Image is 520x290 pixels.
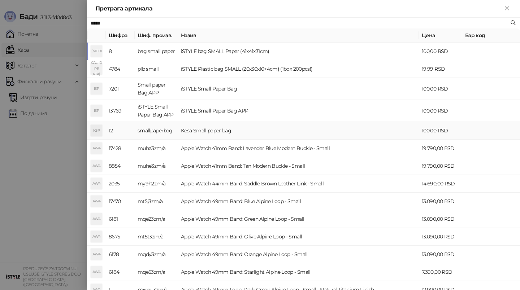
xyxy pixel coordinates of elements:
td: 7.390,00 RSD [419,263,462,281]
td: 8854 [106,157,135,175]
td: iSTYLE Plastic bag SMALL (20x30x10+4cm) (1box 200pcs!) [178,60,419,78]
td: 6178 [106,246,135,263]
td: muhe3zm/a [135,157,178,175]
td: 17428 [106,140,135,157]
td: plb small [135,60,178,78]
td: 12 [106,122,135,140]
td: Apple Watch 49mm Band: Green Alpine Loop - Small [178,210,419,228]
td: mqe53zm/a [135,263,178,281]
div: AW4 [91,195,102,207]
td: 17470 [106,193,135,210]
td: iSTYLE bag SMALL Paper (41x41x31cm) [178,43,419,60]
td: 6184 [106,263,135,281]
td: 19.790,00 RSD [419,157,462,175]
th: Шифра [106,28,135,43]
td: Apple Watch 41mm Band: Tan Modern Buckle - Small [178,157,419,175]
td: iSTYLE Small Paper Bag APP [135,100,178,122]
td: mt5t3zm/a [135,228,178,246]
td: mqdy3zm/a [135,246,178,263]
td: Small paper Bag APP [135,78,178,100]
td: 13769 [106,100,135,122]
td: Apple Watch 41mm Band: Lavender Blue Modern Buckle - Small [178,140,419,157]
div: KSP [91,125,102,136]
td: muha3zm/a [135,140,178,157]
td: 7201 [106,78,135,100]
td: 19.790,00 RSD [419,140,462,157]
th: Шиф. произв. [135,28,178,43]
td: Apple Watch 49mm Band: Starlight Alpine Loop - Small [178,263,419,281]
td: 100,00 RSD [419,100,462,122]
td: 8 [106,43,135,60]
div: AW4 [91,160,102,172]
div: AW4 [91,142,102,154]
td: 13.090,00 RSD [419,210,462,228]
div: AW4 [91,231,102,242]
th: Бар код [462,28,520,43]
th: Назив [178,28,419,43]
td: my9h2zm/a [135,175,178,193]
div: AW4 [91,178,102,189]
div: ISP [91,105,102,117]
th: Цена [419,28,462,43]
td: 19,99 RSD [419,60,462,78]
div: IPB [91,63,102,75]
td: 13.090,00 RSD [419,246,462,263]
div: AW4 [91,249,102,260]
div: AW4 [91,213,102,225]
td: 100,00 RSD [419,122,462,140]
div: Претрага артикала [95,4,503,13]
td: Apple Watch 49mm Band: Orange Alpine Loop - Small [178,246,419,263]
td: mt5j3zm/a [135,193,178,210]
td: 4784 [106,60,135,78]
td: 14.690,00 RSD [419,175,462,193]
td: smallpaperbag [135,122,178,140]
td: Apple Watch 49mm Band: Olive Alpine Loop - Small [178,228,419,246]
td: 100,00 RSD [419,78,462,100]
div: ISP [91,83,102,95]
td: bag small paper [135,43,178,60]
td: iSTYLE Small Paper Bag APP [178,100,419,122]
td: iSTYLE Small Paper Bag [178,78,419,100]
td: Apple Watch 49mm Band: Blue Alpine Loop - Small [178,193,419,210]
td: mqe23zm/a [135,210,178,228]
td: Apple Watch 44mm Band: Saddle Brown Leather Link - Small [178,175,419,193]
button: Close [503,4,511,13]
td: Kesa Small paper bag [178,122,419,140]
div: [MEDICAL_DATA] [91,45,102,57]
td: 8675 [106,228,135,246]
td: 2035 [106,175,135,193]
td: 6181 [106,210,135,228]
div: AW4 [91,266,102,278]
td: 100,00 RSD [419,43,462,60]
td: 13.090,00 RSD [419,228,462,246]
td: 13.090,00 RSD [419,193,462,210]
